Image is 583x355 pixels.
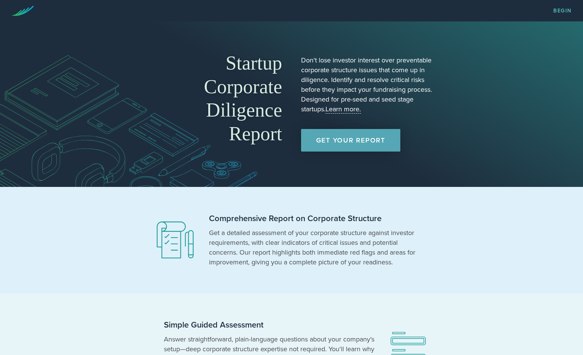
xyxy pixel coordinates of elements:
h1: Startup Corporate Diligence Report [149,52,282,146]
h2: Simple Guided Assessment [164,320,374,331]
a: Begin [553,8,572,14]
h2: Comprehensive Report on Corporate Structure [209,213,419,224]
a: Learn more. [326,105,361,114]
a: Get Your Report [301,129,400,152]
p: Don't lose investor interest over preventable corporate structure issues that come up in diligenc... [301,55,435,114]
p: Get a detailed assessment of your corporate structure against investor requirements, with clear i... [209,228,419,267]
